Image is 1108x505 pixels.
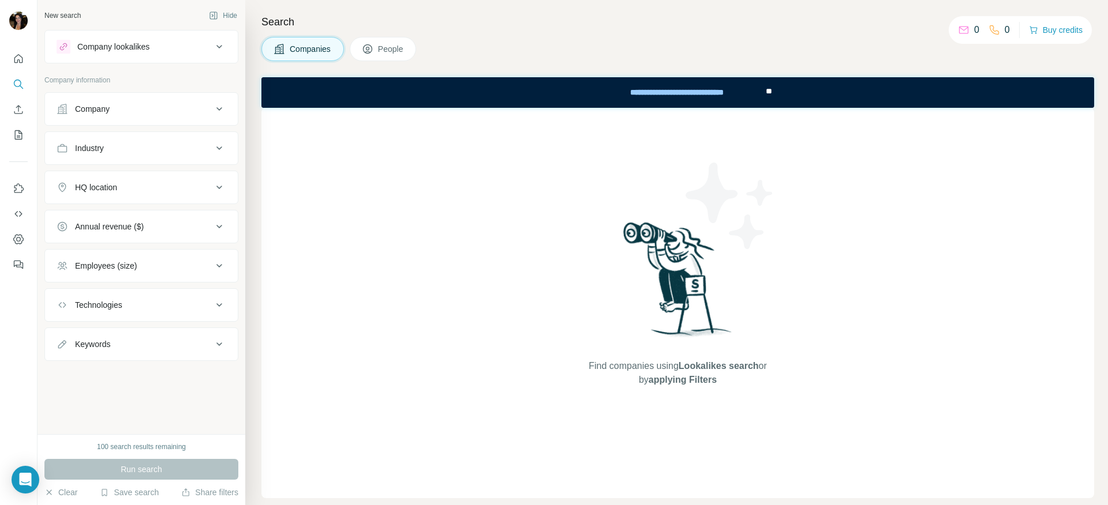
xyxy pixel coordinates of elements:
[75,299,122,311] div: Technologies
[378,43,405,55] span: People
[45,95,238,123] button: Company
[45,330,238,358] button: Keywords
[44,75,238,85] p: Company information
[75,221,144,232] div: Annual revenue ($)
[75,103,110,115] div: Company
[9,178,28,199] button: Use Surfe on LinkedIn
[9,99,28,120] button: Enrich CSV
[261,14,1094,30] h4: Search
[45,174,238,201] button: HQ location
[100,487,159,498] button: Save search
[1005,23,1010,37] p: 0
[44,10,81,21] div: New search
[9,203,28,224] button: Use Surfe API
[9,125,28,145] button: My lists
[45,291,238,319] button: Technologies
[75,260,137,272] div: Employees (size)
[678,154,782,258] img: Surfe Illustration - Stars
[75,182,117,193] div: HQ location
[585,359,770,387] span: Find companies using or by
[75,142,104,154] div: Industry
[649,375,717,385] span: applying Filters
[77,41,149,52] div: Company lookalikes
[9,12,28,30] img: Avatar
[9,254,28,275] button: Feedback
[974,23,979,37] p: 0
[97,442,186,452] div: 100 search results remaining
[618,219,738,348] img: Surfe Illustration - Woman searching with binoculars
[12,466,39,493] div: Open Intercom Messenger
[9,74,28,95] button: Search
[45,33,238,61] button: Company lookalikes
[9,48,28,69] button: Quick start
[261,77,1094,108] iframe: Banner
[290,43,332,55] span: Companies
[679,361,759,371] span: Lookalikes search
[45,213,238,240] button: Annual revenue ($)
[1029,22,1083,38] button: Buy credits
[75,338,110,350] div: Keywords
[44,487,77,498] button: Clear
[181,487,238,498] button: Share filters
[201,7,245,24] button: Hide
[45,252,238,280] button: Employees (size)
[45,134,238,162] button: Industry
[9,229,28,250] button: Dashboard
